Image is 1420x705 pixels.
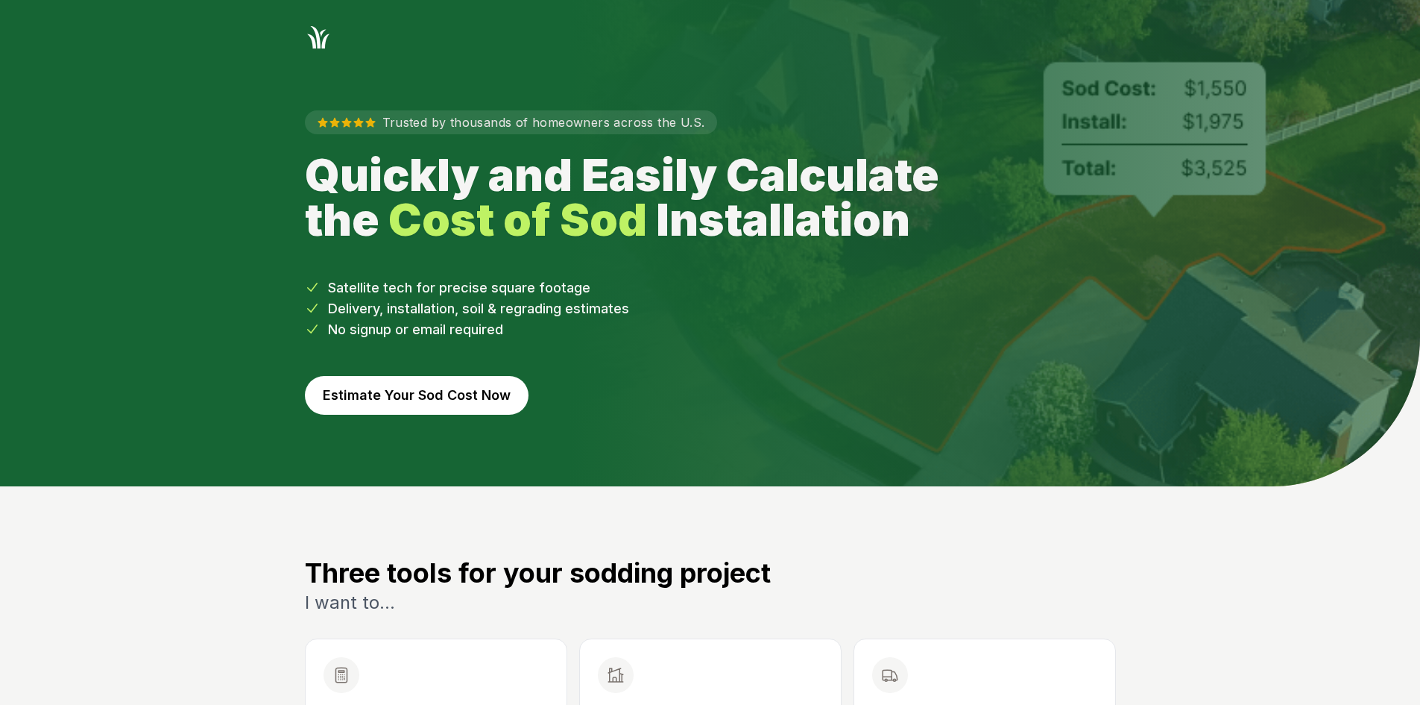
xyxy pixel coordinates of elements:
[305,152,973,242] h1: Quickly and Easily Calculate the Installation
[565,301,629,316] span: estimates
[305,110,717,134] p: Trusted by thousands of homeowners across the U.S.
[305,591,1116,615] p: I want to...
[305,376,528,415] button: Estimate Your Sod Cost Now
[305,319,1116,340] li: No signup or email required
[305,278,1116,298] li: Satellite tech for precise square footage
[305,558,1116,588] h3: Three tools for your sodding project
[388,192,647,246] strong: Cost of Sod
[305,298,1116,319] li: Delivery, installation, soil & regrading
